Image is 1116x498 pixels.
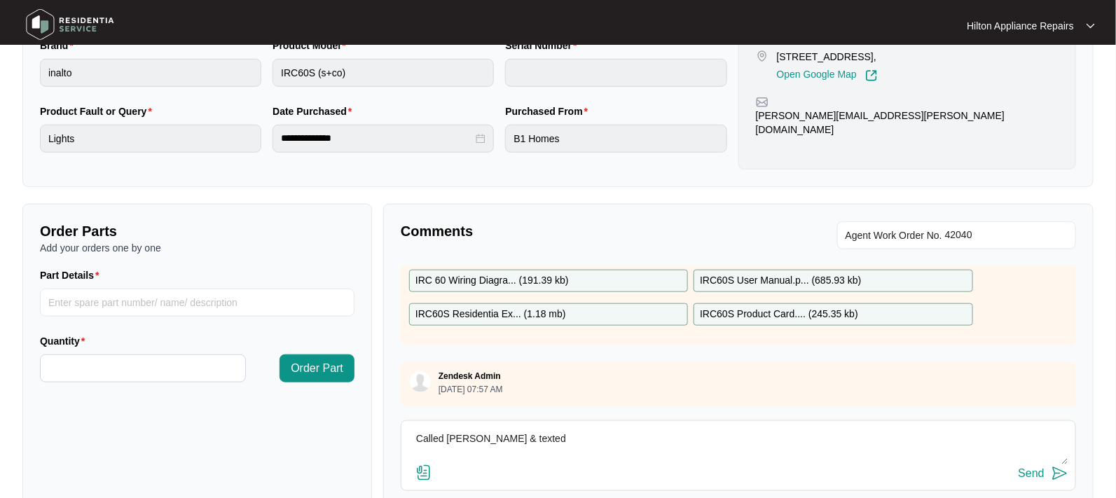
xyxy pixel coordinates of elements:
a: Open Google Map [777,69,878,82]
p: IRC 60 Wiring Diagra... ( 191.39 kb ) [415,273,569,289]
input: Brand [40,59,261,87]
label: Purchased From [505,104,593,118]
img: send-icon.svg [1052,465,1068,482]
p: [DATE] 07:57 AM [439,385,503,394]
img: residentia service logo [21,4,119,46]
p: IRC60S User Manual.p... ( 685.93 kb ) [700,273,861,289]
input: Serial Number [505,59,726,87]
img: user.svg [410,371,431,392]
p: [STREET_ADDRESS], [777,50,878,64]
p: IRC60S Residentia Ex... ( 1.18 mb ) [415,307,566,322]
div: Send [1019,467,1045,480]
input: Quantity [41,355,245,382]
button: Send [1019,464,1068,483]
label: Product Fault or Query [40,104,158,118]
p: Order Parts [40,221,354,241]
p: Comments [401,221,729,241]
input: Purchased From [505,125,726,153]
button: Order Part [280,354,354,382]
input: Product Fault or Query [40,125,261,153]
p: Zendesk Admin [439,371,501,382]
img: file-attachment-doc.svg [415,464,432,481]
input: Part Details [40,289,354,317]
label: Part Details [40,268,105,282]
img: map-pin [756,96,769,109]
textarea: Called [PERSON_NAME] & texted [408,428,1068,464]
p: Hilton Appliance Repairs [967,19,1074,33]
img: Link-External [865,69,878,82]
img: dropdown arrow [1087,22,1095,29]
p: [PERSON_NAME][EMAIL_ADDRESS][PERSON_NAME][DOMAIN_NAME] [756,109,1059,137]
span: Agent Work Order No. [846,227,942,244]
span: Order Part [291,360,343,377]
input: Product Model [273,59,494,87]
p: IRC60S Product Card.... ( 245.35 kb ) [700,307,858,322]
img: map-pin [756,50,769,62]
input: Date Purchased [281,131,473,146]
label: Quantity [40,334,90,348]
label: Date Purchased [273,104,357,118]
p: Add your orders one by one [40,241,354,255]
input: Add Agent Work Order No. [945,227,1068,244]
